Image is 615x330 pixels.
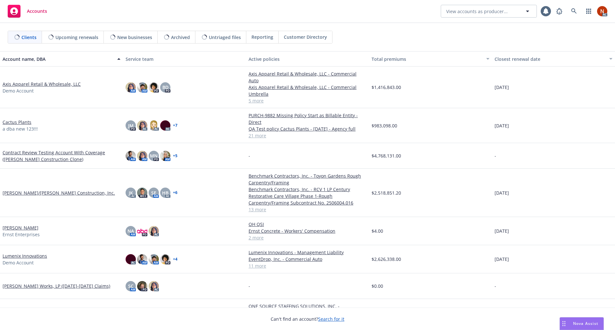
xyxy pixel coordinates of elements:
span: Reporting [251,34,273,40]
span: Accounts [27,9,47,14]
img: photo [149,82,159,93]
span: $4.00 [372,228,383,234]
span: $2,518,851.20 [372,189,401,196]
a: + 7 [173,124,177,127]
img: photo [137,188,147,198]
a: Search for it [318,316,344,322]
span: [DATE] [495,122,509,129]
img: photo [160,151,170,161]
a: + 4 [173,257,177,261]
a: EventDrop, Inc. - Commercial Auto [249,256,366,262]
a: ONE SOURCE STAFFING SOLUTIONS, INC. - Employment Practices Liability [249,303,366,316]
div: Closest renewal date [495,56,605,62]
span: MN [150,152,158,159]
button: Nova Assist [560,317,604,330]
a: Switch app [582,5,595,18]
img: photo [149,120,159,131]
a: Contract Review Testing Account With Coverage ([PERSON_NAME] Construction Clone) [3,149,120,163]
a: Search [568,5,580,18]
span: Demo Account [3,87,34,94]
span: - [249,283,250,289]
span: Untriaged files [209,34,241,41]
a: 13 more [249,206,366,213]
span: Upcoming renewals [55,34,98,41]
span: $0.00 [372,283,383,289]
a: 5 more [249,97,366,104]
div: Account name, DBA [3,56,113,62]
span: $983,098.00 [372,122,397,129]
span: [DATE] [495,256,509,262]
a: [PERSON_NAME] Works, LP ([DATE]-[DATE] Claims) [3,283,110,289]
span: $1,416,843.00 [372,84,401,91]
a: Lumenix Innovations - Management Liability [249,249,366,256]
span: Archived [171,34,190,41]
span: [DATE] [495,189,509,196]
span: [DATE] [495,84,509,91]
a: + 6 [173,191,177,195]
span: Customer Directory [284,34,327,40]
a: OH QSI [249,221,366,228]
a: Report a Bug [553,5,566,18]
a: QA Test policy Cactus Plants - [DATE] - Agency full [249,125,366,132]
img: photo [137,120,147,131]
a: 2 more [249,234,366,241]
span: - [249,152,250,159]
img: photo [160,254,170,264]
span: New businesses [117,34,152,41]
img: photo [137,151,147,161]
img: photo [137,281,147,291]
img: photo [149,281,159,291]
a: [PERSON_NAME]/[PERSON_NAME] Construction, Inc. [3,189,115,196]
img: photo [597,6,607,16]
img: photo [137,226,147,236]
button: Service team [123,51,246,67]
a: + 5 [173,154,177,158]
a: Benchmark Contractors, Inc. - Toyon Gardens Rough Carpentry/Framing [249,173,366,186]
a: Cactus Plants [3,119,31,125]
span: Nova Assist [573,321,598,326]
span: - [495,152,496,159]
button: Total premiums [369,51,492,67]
a: Benchmark Contractors, Inc. - RCV 1 LP Century Restorative Care Village Phase 1-Rough Carpentry/F... [249,186,366,206]
img: photo [137,82,147,93]
span: BD [162,84,168,91]
span: Can't find an account? [271,316,344,322]
img: photo [160,120,170,131]
button: View accounts as producer... [441,5,537,18]
a: [PERSON_NAME] [3,224,38,231]
span: a dba new 123!!! [3,125,38,132]
button: Closest renewal date [492,51,615,67]
span: [DATE] [495,228,509,234]
span: NA [127,228,134,234]
span: SC [128,283,134,289]
div: Service team [126,56,243,62]
span: - [495,283,496,289]
img: photo [149,226,159,236]
a: Lumenix Innovations [3,253,47,259]
button: Active policies [246,51,369,67]
span: $4,768,131.00 [372,152,401,159]
a: 21 more [249,132,366,139]
a: Axis Apparel Retail & Wholesale, LLC - Commercial Umbrella [249,84,366,97]
div: Total premiums [372,56,482,62]
div: Drag to move [560,318,568,330]
span: JK [129,189,133,196]
a: Axis Apparel Retail & Wholesale, LLC [3,81,81,87]
a: Ernst Concrete - Workers' Compensation [249,228,366,234]
span: Clients [21,34,37,41]
img: photo [149,254,159,264]
img: photo [126,254,136,264]
a: PURCH-9882 Missing Policy Start as Billable Entity - Direct [249,112,366,125]
div: Active policies [249,56,366,62]
span: View accounts as producer... [446,8,508,15]
img: photo [126,82,136,93]
span: Demo Account [3,259,34,266]
a: 11 more [249,262,366,269]
a: Axis Apparel Retail & Wholesale, LLC - Commercial Auto [249,70,366,84]
a: Accounts [5,2,50,20]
